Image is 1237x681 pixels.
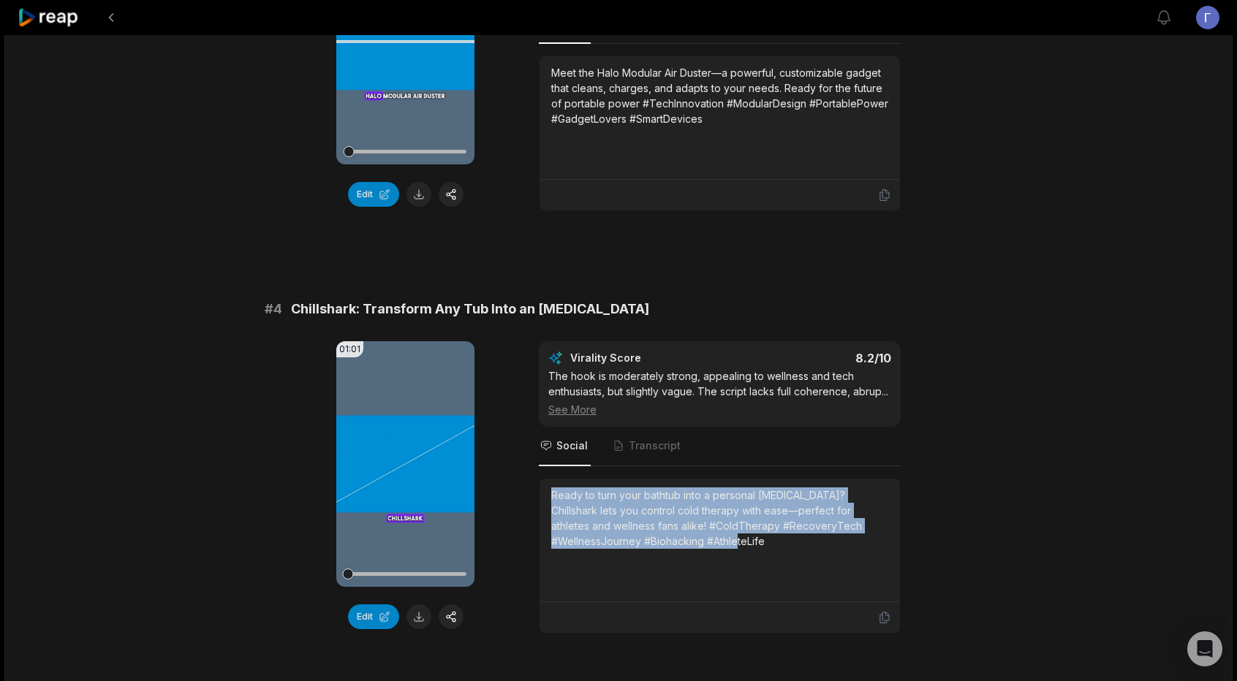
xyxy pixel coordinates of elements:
button: Edit [348,604,399,629]
button: Edit [348,182,399,207]
video: Your browser does not support mp4 format. [336,341,474,587]
div: Ready to turn your bathtub into a personal [MEDICAL_DATA]? Chillshark lets you control cold thera... [551,487,888,549]
div: Open Intercom Messenger [1187,631,1222,666]
div: Meet the Halo Modular Air Duster—a powerful, customizable gadget that cleans, charges, and adapts... [551,65,888,126]
div: See More [548,402,891,417]
span: Social [556,438,588,453]
span: Transcript [629,438,681,453]
div: 8.2 /10 [735,351,892,365]
nav: Tabs [539,427,901,466]
div: Virality Score [570,351,727,365]
span: # 4 [265,299,282,319]
span: Chillshark: Transform Any Tub Into an [MEDICAL_DATA] [291,299,649,319]
div: The hook is moderately strong, appealing to wellness and tech enthusiasts, but slightly vague. Th... [548,368,891,417]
